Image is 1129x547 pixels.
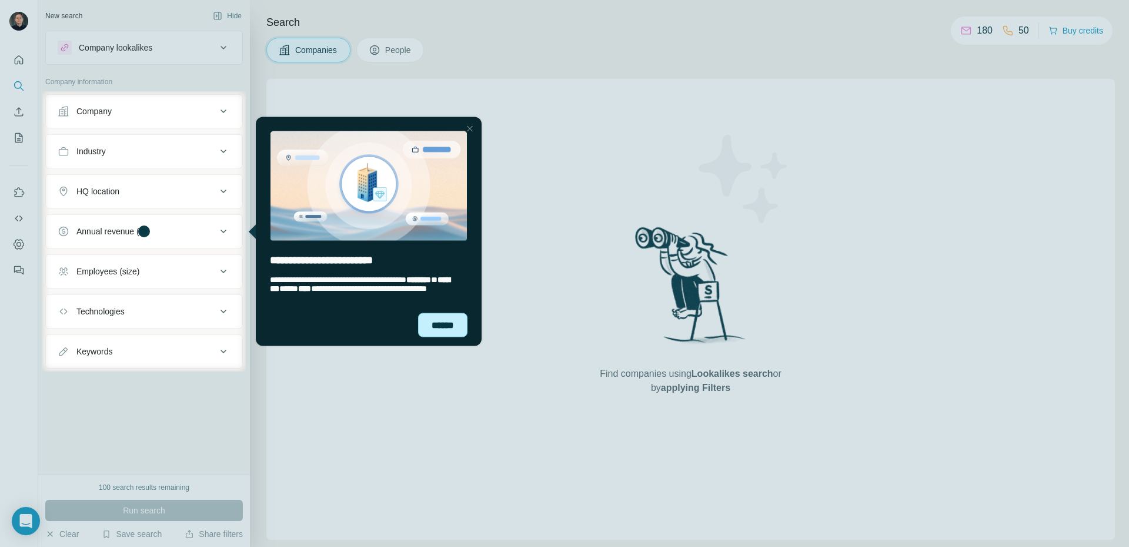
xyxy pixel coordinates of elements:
div: Industry [76,145,106,157]
div: Company [76,105,112,117]
button: HQ location [46,177,242,205]
div: Technologies [76,306,125,317]
button: Employees (size) [46,257,242,286]
button: Keywords [46,337,242,366]
div: Keywords [76,346,112,357]
div: Annual revenue ($) [76,226,146,237]
button: Industry [46,137,242,165]
iframe: Tooltip [246,115,484,349]
div: HQ location [76,185,119,197]
button: Technologies [46,297,242,326]
button: Annual revenue ($) [46,217,242,246]
div: Employees (size) [76,266,139,277]
button: Company [46,97,242,125]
